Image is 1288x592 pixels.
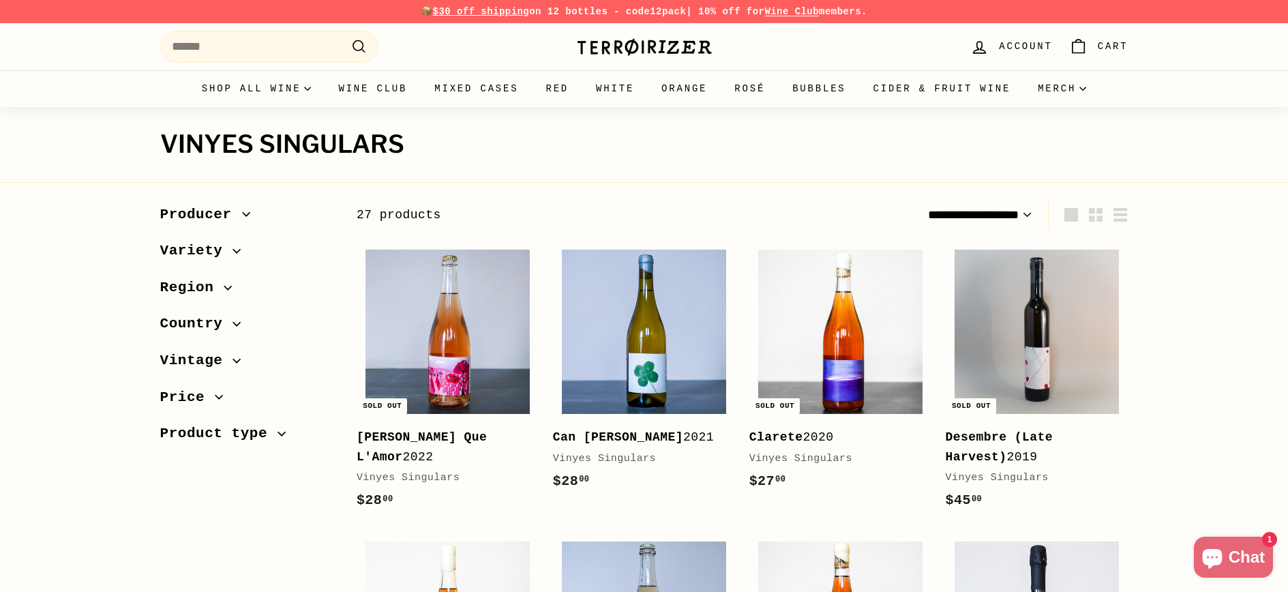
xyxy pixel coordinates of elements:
[357,240,539,525] a: Sold out [PERSON_NAME] Que L'Amor2022Vinyes Singulars
[721,70,779,107] a: Rosé
[749,428,918,447] div: 2020
[532,70,582,107] a: Red
[160,312,233,336] span: Country
[160,419,335,456] button: Product type
[160,276,224,299] span: Region
[1061,27,1137,67] a: Cart
[962,27,1060,67] a: Account
[357,492,393,508] span: $28
[160,309,335,346] button: Country
[160,422,278,445] span: Product type
[357,428,526,467] div: 2022
[421,70,532,107] a: Mixed Cases
[946,428,1115,467] div: 2019
[749,451,918,467] div: Vinyes Singulars
[160,236,335,273] button: Variety
[1024,70,1100,107] summary: Merch
[749,473,786,489] span: $27
[357,205,743,225] div: 27 products
[648,70,721,107] a: Orange
[160,349,233,372] span: Vintage
[160,346,335,383] button: Vintage
[160,200,335,237] button: Producer
[160,4,1128,19] p: 📦 on 12 bottles - code | 10% off for members.
[946,240,1128,525] a: Sold out Desembre (Late Harvest)2019Vinyes Singulars
[749,430,803,444] b: Clarete
[999,39,1052,54] span: Account
[357,430,487,464] b: [PERSON_NAME] Que L'Amor
[325,70,421,107] a: Wine Club
[775,475,785,484] sup: 00
[133,70,1156,107] div: Primary
[1190,537,1277,581] inbox-online-store-chat: Shopify online store chat
[160,203,242,226] span: Producer
[579,475,589,484] sup: 00
[553,430,683,444] b: Can [PERSON_NAME]
[946,470,1115,486] div: Vinyes Singulars
[946,492,983,508] span: $45
[749,240,932,505] a: Sold out Clarete2020Vinyes Singulars
[764,6,819,17] a: Wine Club
[779,70,859,107] a: Bubbles
[553,240,736,505] a: Can [PERSON_NAME]2021Vinyes Singulars
[383,494,393,504] sup: 00
[946,398,996,414] div: Sold out
[160,383,335,419] button: Price
[160,386,215,409] span: Price
[1098,39,1128,54] span: Cart
[188,70,325,107] summary: Shop all wine
[160,131,1128,158] h1: Vinyes Singulars
[972,494,982,504] sup: 00
[860,70,1025,107] a: Cider & Fruit Wine
[160,273,335,310] button: Region
[582,70,648,107] a: White
[946,430,1053,464] b: Desembre (Late Harvest)
[160,239,233,263] span: Variety
[553,473,590,489] span: $28
[357,398,407,414] div: Sold out
[650,6,686,17] strong: 12pack
[553,428,722,447] div: 2021
[553,451,722,467] div: Vinyes Singulars
[433,6,530,17] span: $30 off shipping
[750,398,800,414] div: Sold out
[357,470,526,486] div: Vinyes Singulars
